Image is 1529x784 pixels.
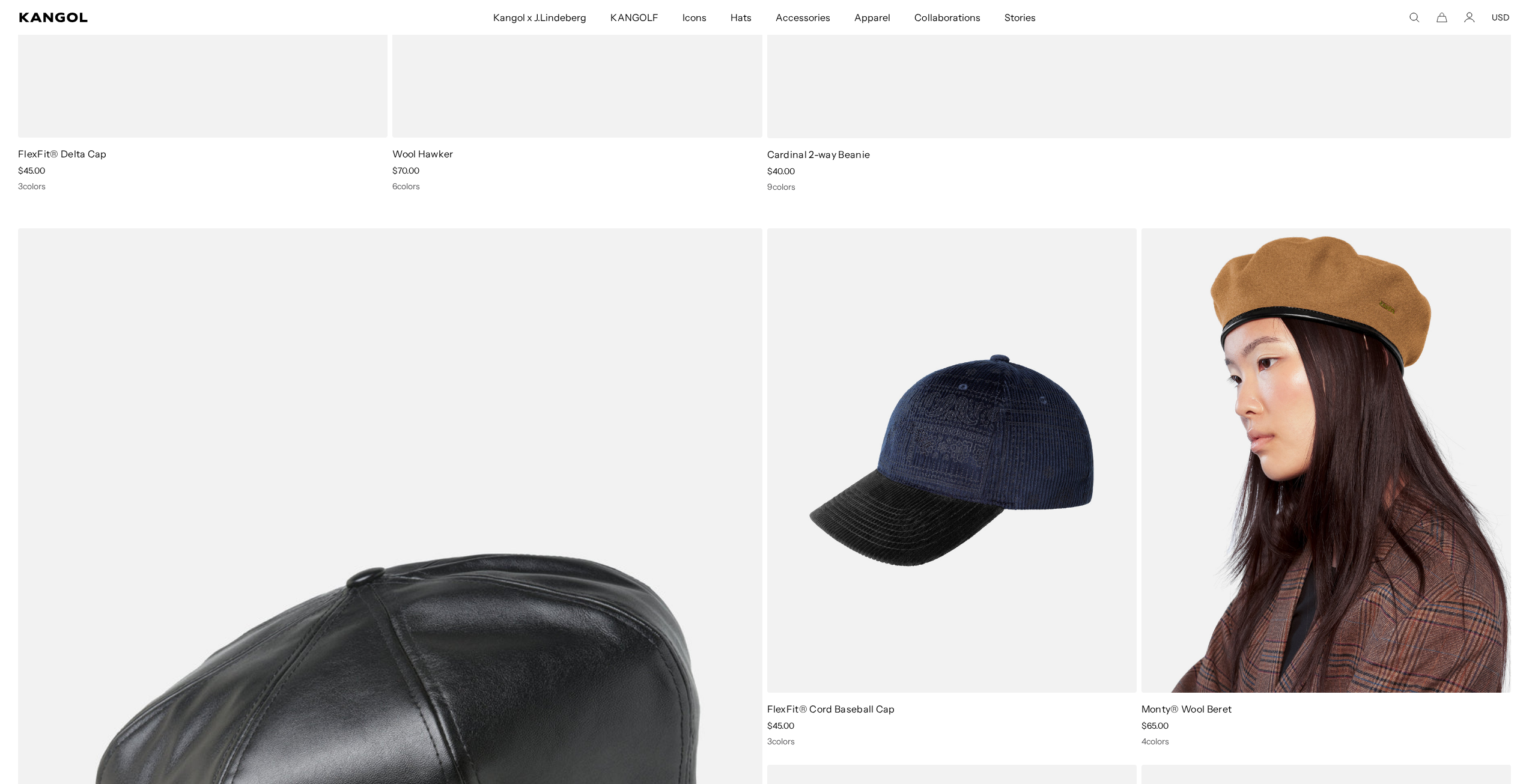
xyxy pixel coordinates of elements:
[767,703,895,715] a: FlexFit® Cord Baseball Cap
[392,148,454,160] a: Wool Hawker
[767,181,1512,192] div: 9 colors
[1464,12,1475,23] a: Account
[1141,736,1511,747] div: 4 colors
[767,720,794,731] span: $45.00
[1141,228,1511,692] img: Monty® Wool Beret
[392,165,419,176] span: $70.00
[392,181,762,192] div: 6 colors
[19,13,327,22] a: Kangol
[1409,12,1420,23] summary: Search here
[1141,720,1169,731] span: $65.00
[18,181,388,192] div: 3 colors
[1141,703,1232,715] a: Monty® Wool Beret
[767,228,1137,692] img: FlexFit® Cord Baseball Cap
[767,736,1137,747] div: 3 colors
[767,148,871,160] a: Cardinal 2-way Beanie
[18,165,45,176] span: $45.00
[1492,12,1510,23] button: USD
[1436,12,1447,23] button: Cart
[767,166,795,177] span: $40.00
[18,148,107,160] a: FlexFit® Delta Cap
